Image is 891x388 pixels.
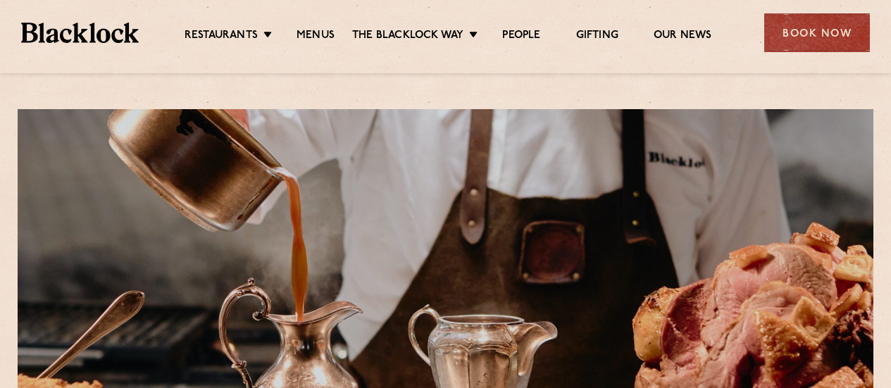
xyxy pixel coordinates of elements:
[654,29,712,44] a: Our News
[576,29,618,44] a: Gifting
[352,29,463,44] a: The Blacklock Way
[185,29,258,44] a: Restaurants
[21,23,139,42] img: BL_Textured_Logo-footer-cropped.svg
[502,29,540,44] a: People
[297,29,335,44] a: Menus
[764,13,870,52] div: Book Now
